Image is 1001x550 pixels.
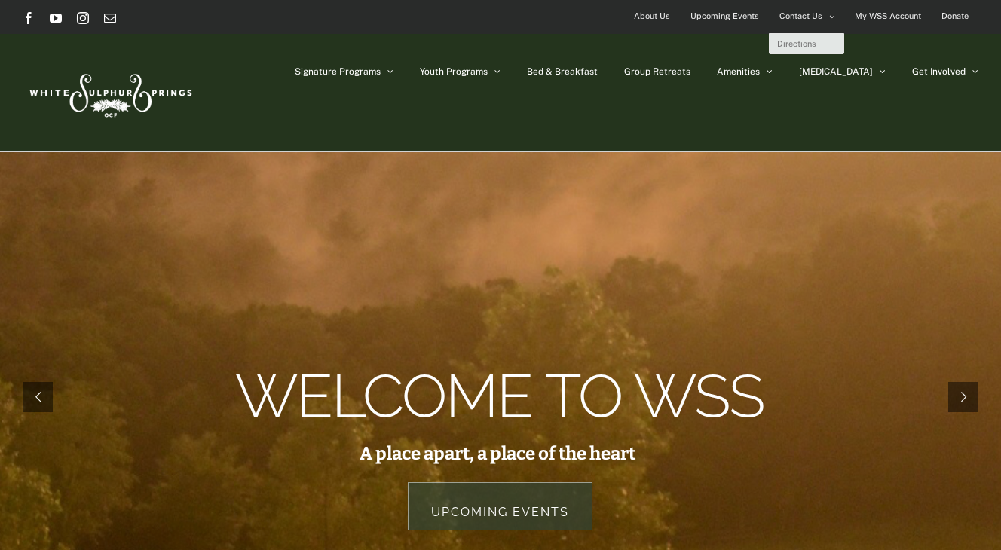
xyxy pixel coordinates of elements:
a: Amenities [717,34,773,109]
span: My WSS Account [855,5,921,27]
span: Group Retreats [624,67,690,76]
a: [MEDICAL_DATA] [799,34,886,109]
span: Donate [941,5,969,27]
span: Get Involved [912,67,966,76]
span: Bed & Breakfast [527,67,598,76]
a: Signature Programs [295,34,393,109]
nav: Main Menu [295,34,978,109]
rs-layer: A place apart, a place of the heart [360,445,635,462]
span: Directions [777,39,816,48]
img: White Sulphur Springs Logo [23,57,196,128]
span: Youth Programs [420,67,488,76]
a: Directions [770,34,843,53]
a: Group Retreats [624,34,690,109]
a: Upcoming Events [408,482,592,530]
span: Amenities [717,67,760,76]
span: Contact Us [779,5,822,27]
rs-layer: Welcome to WSS [235,380,764,414]
span: Upcoming Events [690,5,759,27]
span: About Us [634,5,670,27]
span: Signature Programs [295,67,381,76]
a: Bed & Breakfast [527,34,598,109]
a: Youth Programs [420,34,501,109]
span: [MEDICAL_DATA] [799,67,873,76]
a: Get Involved [912,34,978,109]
